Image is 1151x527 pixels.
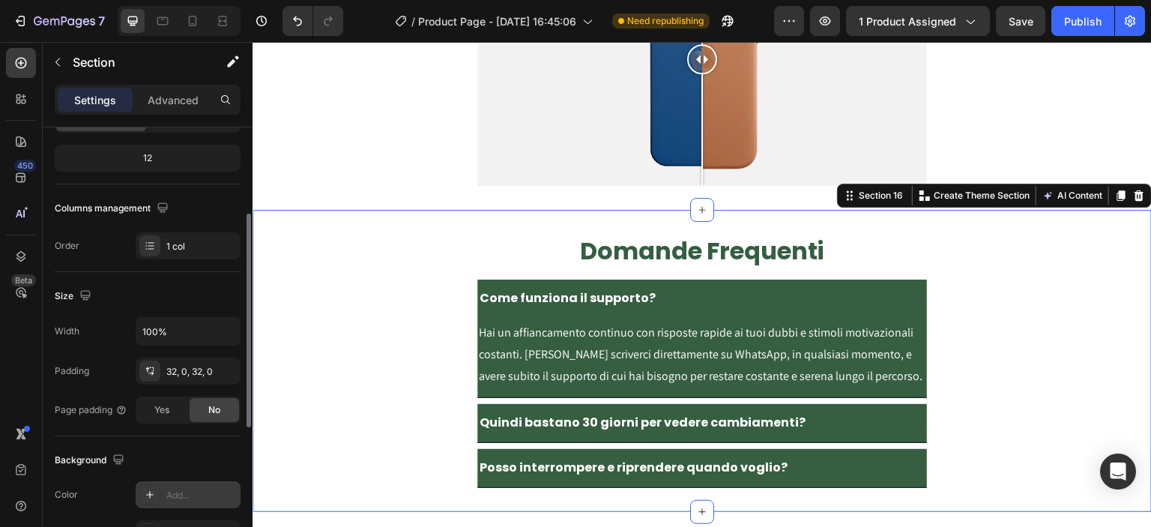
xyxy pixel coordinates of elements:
[1100,454,1136,490] div: Open Intercom Messenger
[283,6,343,36] div: Undo/Redo
[846,6,990,36] button: 1 product assigned
[859,13,956,29] span: 1 product assigned
[58,148,238,169] div: 12
[418,13,576,29] span: Product Page - [DATE] 16:45:06
[166,240,237,253] div: 1 col
[253,42,1151,527] iframe: Design area
[55,488,78,502] div: Color
[787,145,853,163] button: AI Content
[996,6,1045,36] button: Save
[166,489,237,502] div: Add...
[55,325,79,338] div: Width
[6,6,112,36] button: 7
[55,239,79,253] div: Order
[166,365,237,379] div: 32, 0, 32, 0
[55,364,89,378] div: Padding
[154,403,169,417] span: Yes
[208,403,220,417] span: No
[681,147,777,160] p: Create Theme Section
[14,160,36,172] div: 450
[55,403,127,417] div: Page padding
[148,92,199,108] p: Advanced
[1064,13,1102,29] div: Publish
[411,13,415,29] span: /
[55,286,94,307] div: Size
[98,12,105,30] p: 7
[627,14,704,28] span: Need republishing
[55,199,172,219] div: Columns management
[136,318,240,345] input: Auto
[55,451,127,471] div: Background
[11,274,36,286] div: Beta
[73,53,196,71] p: Section
[1051,6,1114,36] button: Publish
[1009,15,1033,28] span: Save
[603,147,653,160] div: Section 16
[74,92,116,108] p: Settings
